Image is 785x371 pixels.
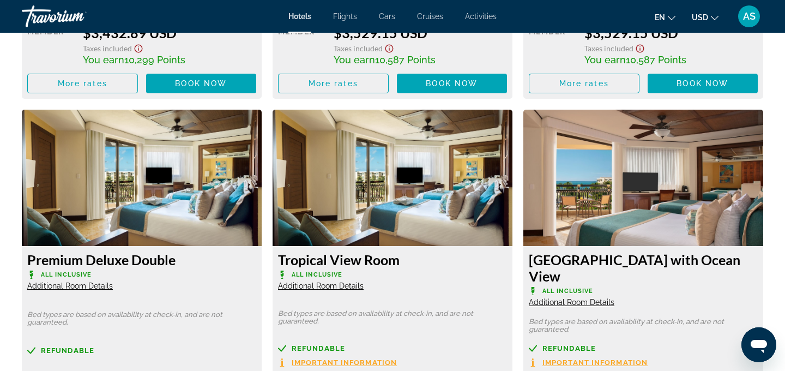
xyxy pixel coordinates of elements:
[132,41,145,53] button: Show Taxes and Fees disclaimer
[542,288,593,295] span: All Inclusive
[27,252,256,268] h3: Premium Deluxe Double
[278,252,507,268] h3: Tropical View Room
[529,358,648,367] button: Important Information
[278,344,507,352] a: Refundable
[124,54,185,65] span: 10,299 Points
[542,345,596,352] span: Refundable
[334,25,507,41] div: $3,529.15 USD
[677,79,728,88] span: Book now
[383,41,396,53] button: Show Taxes and Fees disclaimer
[278,310,507,325] p: Bed types are based on availability at check-in, and are not guaranteed.
[584,25,758,41] div: $3,529.15 USD
[375,54,436,65] span: 10,587 Points
[648,74,758,93] button: Book now
[27,346,256,355] a: Refundable
[278,74,389,93] button: More rates
[417,12,443,21] a: Cruises
[523,110,763,246] img: 9107de93-3aae-4f40-945b-6d42dba16023.jpeg
[334,54,375,65] span: You earn
[465,12,497,21] a: Activities
[626,54,686,65] span: 10,587 Points
[22,2,131,31] a: Travorium
[542,359,648,366] span: Important Information
[27,25,75,65] div: Member
[175,79,227,88] span: Book now
[278,358,397,367] button: Important Information
[22,110,262,246] img: e121b4b0-8a61-4048-b2f6-75c484b64946.jpeg
[559,79,609,88] span: More rates
[379,12,395,21] a: Cars
[743,11,756,22] span: AS
[655,9,675,25] button: Change language
[333,12,357,21] a: Flights
[41,271,92,278] span: All Inclusive
[27,74,138,93] button: More rates
[83,54,124,65] span: You earn
[278,282,364,290] span: Additional Room Details
[41,347,94,354] span: Refundable
[83,44,132,53] span: Taxes included
[741,327,776,362] iframe: Button to launch messaging window
[584,54,626,65] span: You earn
[529,25,576,65] div: Member
[655,13,665,22] span: en
[529,298,614,307] span: Additional Room Details
[426,79,478,88] span: Book now
[27,311,256,326] p: Bed types are based on availability at check-in, and are not guaranteed.
[735,5,763,28] button: User Menu
[288,12,311,21] a: Hotels
[529,74,639,93] button: More rates
[146,74,257,93] button: Book now
[633,41,647,53] button: Show Taxes and Fees disclaimer
[309,79,358,88] span: More rates
[692,9,718,25] button: Change currency
[529,318,758,333] p: Bed types are based on availability at check-in, and are not guaranteed.
[584,44,633,53] span: Taxes included
[692,13,708,22] span: USD
[529,252,758,284] h3: [GEOGRAPHIC_DATA] with Ocean View
[292,345,345,352] span: Refundable
[292,359,397,366] span: Important Information
[529,344,758,352] a: Refundable
[27,282,113,290] span: Additional Room Details
[273,110,512,246] img: e121b4b0-8a61-4048-b2f6-75c484b64946.jpeg
[334,44,383,53] span: Taxes included
[58,79,107,88] span: More rates
[83,25,256,41] div: $3,432.89 USD
[397,74,508,93] button: Book now
[278,25,325,65] div: Member
[292,271,342,278] span: All Inclusive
